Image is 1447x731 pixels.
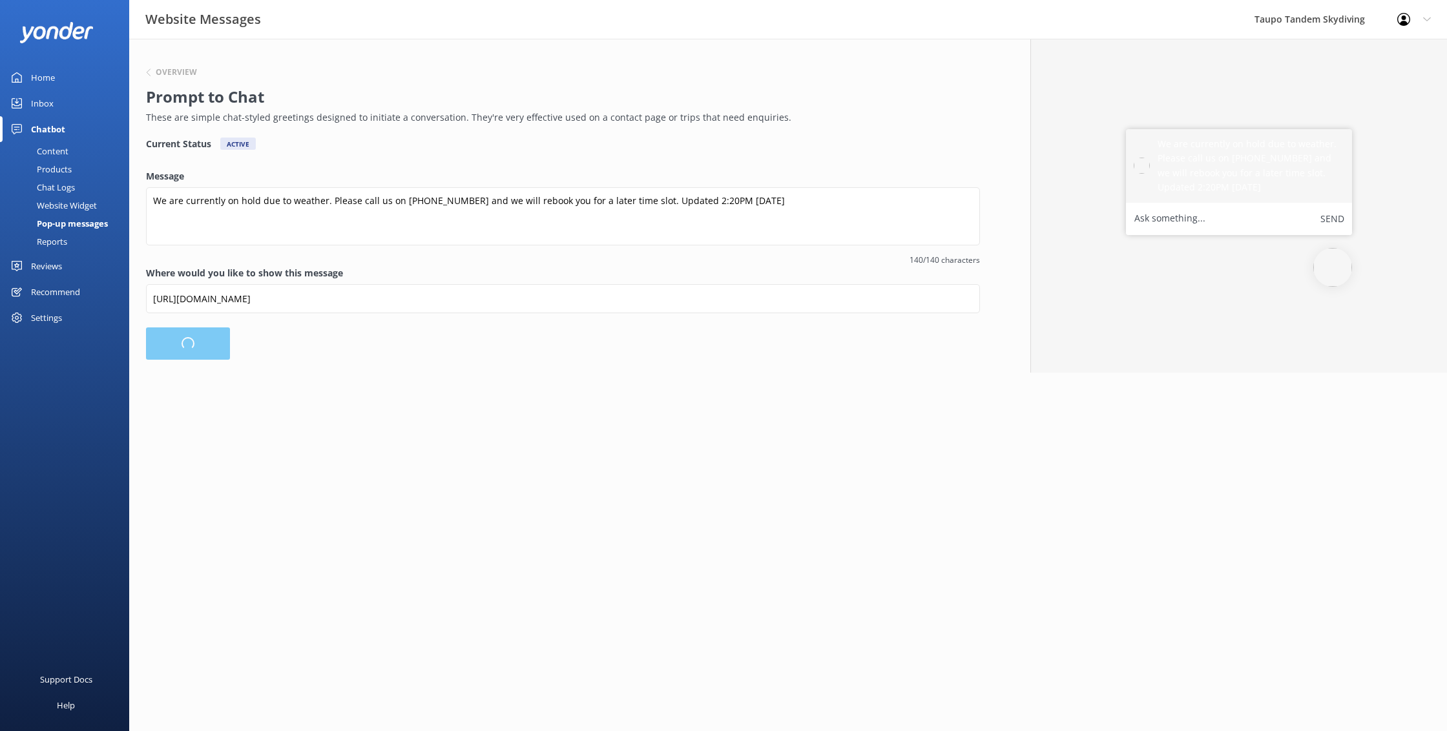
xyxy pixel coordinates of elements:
button: Overview [146,68,197,76]
label: Message [146,169,980,183]
a: Website Widget [8,196,129,214]
button: Send [1320,211,1344,227]
div: Support Docs [40,666,92,692]
a: Chat Logs [8,178,129,196]
h6: Overview [156,68,197,76]
textarea: We are currently on hold due to weather. Please call us on [PHONE_NUMBER] and we will rebook you ... [146,187,980,245]
a: Pop-up messages [8,214,129,232]
a: Reports [8,232,129,251]
div: Chatbot [31,116,65,142]
span: 140/140 characters [146,254,980,266]
div: Content [8,142,68,160]
label: Ask something... [1134,211,1205,227]
div: Website Widget [8,196,97,214]
input: https://www.example.com/page [146,284,980,313]
h2: Prompt to Chat [146,85,973,109]
img: yonder-white-logo.png [19,22,94,43]
div: Help [57,692,75,718]
div: Pop-up messages [8,214,108,232]
div: Products [8,160,72,178]
div: Reviews [31,253,62,279]
div: Reports [8,232,67,251]
div: Active [220,138,256,150]
label: Where would you like to show this message [146,266,980,280]
a: Content [8,142,129,160]
div: Home [31,65,55,90]
h4: Current Status [146,138,211,150]
div: Inbox [31,90,54,116]
h3: Website Messages [145,9,261,30]
a: Products [8,160,129,178]
div: Chat Logs [8,178,75,196]
div: Recommend [31,279,80,305]
div: Settings [31,305,62,331]
h5: We are currently on hold due to weather. Please call us on [PHONE_NUMBER] and we will rebook you ... [1158,137,1344,195]
p: These are simple chat-styled greetings designed to initiate a conversation. They're very effectiv... [146,110,973,125]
